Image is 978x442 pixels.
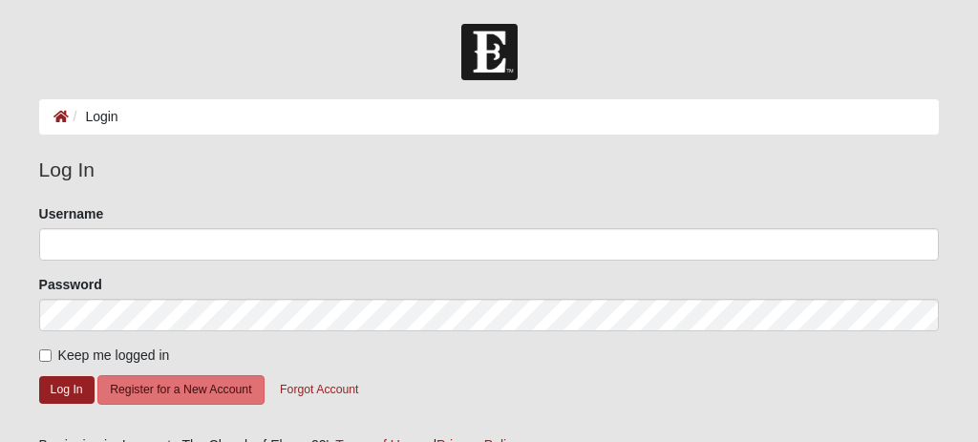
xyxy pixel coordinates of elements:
[97,375,264,405] button: Register for a New Account
[267,375,371,405] button: Forgot Account
[461,24,518,80] img: Church of Eleven22 Logo
[39,155,940,185] legend: Log In
[39,275,102,294] label: Password
[39,349,52,362] input: Keep me logged in
[39,376,95,404] button: Log In
[69,107,118,127] li: Login
[39,204,104,223] label: Username
[58,347,170,363] span: Keep me logged in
